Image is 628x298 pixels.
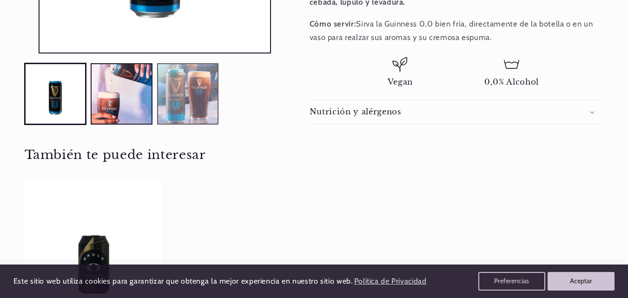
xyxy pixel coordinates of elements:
button: Cargar la imagen 1 en la vista de la galería [25,63,86,125]
span: Este sitio web utiliza cookies para garantizar que obtenga la mejor experiencia en nuestro sitio ... [13,277,353,285]
summary: Nutrición y alérgenos [310,100,602,125]
span: Vegan [388,77,413,87]
button: Cargar la imagen 2 en la vista de la galería [91,63,152,125]
h2: Nutrición y alérgenos [310,107,401,117]
span: 0,0% Alcohol [484,77,539,87]
strong: Cómo servir: [310,19,357,28]
a: Política de Privacidad (opens in a new tab) [352,273,428,290]
p: Sirva la Guinness 0,0 bien fría, directamente de la botella o en un vaso para realzar sus aromas ... [310,17,602,45]
h2: También te puede interesar [25,147,604,163]
button: Cargar la imagen 3 en la vista de la galería [157,63,218,125]
button: Aceptar [548,272,615,291]
button: Preferencias [478,272,545,291]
